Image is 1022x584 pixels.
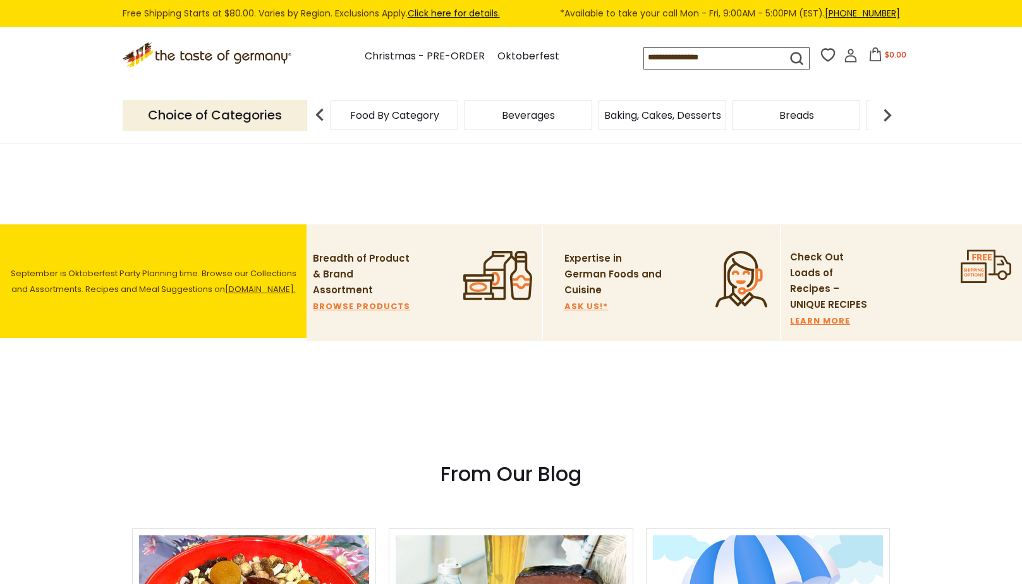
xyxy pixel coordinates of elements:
[365,48,485,65] a: Christmas - PRE-ORDER
[313,303,410,310] a: BROWSE PRODUCTS
[779,111,814,120] a: Breads
[11,267,296,295] span: September is Oktoberfest Party Planning time. Browse our Collections and Assortments. Recipes and...
[875,102,900,128] img: next arrow
[502,111,555,120] a: Beverages
[313,251,411,298] p: Breadth of Product & Brand Assortment
[790,250,875,313] p: Check Out Loads of Recipes – UNIQUE RECIPES
[225,283,296,295] a: [DOMAIN_NAME].
[123,6,900,21] div: Free Shipping Starts at $80.00. Varies by Region. Exclusions Apply.
[560,6,900,21] span: *Available to take your call Mon - Fri, 9:00AM - 5:00PM (EST).
[604,111,721,120] a: Baking, Cakes, Desserts
[790,317,850,325] a: LEARN MORE
[350,111,439,120] a: Food By Category
[307,102,332,128] img: previous arrow
[825,7,900,20] a: [PHONE_NUMBER]
[885,49,906,60] span: $0.00
[132,461,891,487] h3: From Our Blog
[408,7,500,20] a: Click here for details.
[860,47,914,66] button: $0.00
[497,48,559,65] a: Oktoberfest
[123,100,307,131] p: Choice of Categories
[564,303,608,310] a: ASK US!*
[564,251,662,298] p: Expertise in German Foods and Cuisine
